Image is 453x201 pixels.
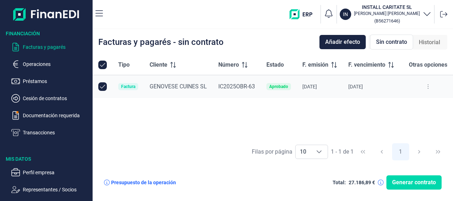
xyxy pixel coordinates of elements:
[296,145,311,159] span: 10
[23,43,90,51] p: Facturas y pagarés
[333,180,346,185] div: Total:
[409,61,447,69] span: Otras opciones
[269,84,288,89] div: Aprobado
[376,38,407,46] span: Sin contrato
[23,77,90,86] p: Préstamos
[98,38,224,46] div: Facturas y pagarés - sin contrato
[411,143,428,160] button: Next Page
[343,11,348,18] p: IN
[23,185,90,194] p: Representantes / Socios
[392,178,436,187] span: Generar contrato
[354,4,420,11] h3: INSTALL CARITATE SL
[354,143,371,160] button: First Page
[11,60,90,68] button: Operaciones
[348,61,385,69] span: F. vencimiento
[386,175,442,190] button: Generar contrato
[331,149,354,155] span: 1 - 1 de 1
[23,168,90,177] p: Perfil empresa
[319,35,366,49] button: Añadir efecto
[266,61,284,69] span: Estado
[23,94,90,103] p: Cesión de contratos
[11,77,90,86] button: Préstamos
[302,61,328,69] span: F. emisión
[11,128,90,137] button: Transacciones
[354,11,420,16] p: [PERSON_NAME] [PERSON_NAME]
[150,61,167,69] span: Cliente
[374,18,400,24] small: Copiar cif
[11,185,90,194] button: Representantes / Socios
[348,84,394,89] div: [DATE]
[340,4,431,25] button: ININSTALL CARITATE SL[PERSON_NAME] [PERSON_NAME](B56271646)
[23,111,90,120] p: Documentación requerida
[13,6,80,23] img: Logo de aplicación
[419,38,440,47] span: Historial
[218,83,255,90] span: IC2025OBR-63
[218,61,239,69] span: Número
[311,145,328,159] div: Choose
[325,38,360,46] span: Añadir efecto
[370,35,413,50] div: Sin contrato
[302,84,337,89] div: [DATE]
[121,84,135,89] div: Factura
[111,180,176,185] div: Presupuesto de la operación
[349,180,375,185] div: 27.186,89 €
[11,111,90,120] button: Documentación requerida
[373,143,390,160] button: Previous Page
[11,43,90,51] button: Facturas y pagarés
[11,168,90,177] button: Perfil empresa
[392,143,409,160] button: Page 1
[413,35,446,50] div: Historial
[118,61,130,69] span: Tipo
[290,9,318,19] img: erp
[11,94,90,103] button: Cesión de contratos
[252,148,292,156] div: Filas por página
[150,83,207,90] span: GENOVESE CUINES SL
[98,82,107,91] div: Row Unselected null
[98,61,107,69] div: All items selected
[23,60,90,68] p: Operaciones
[23,128,90,137] p: Transacciones
[429,143,447,160] button: Last Page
